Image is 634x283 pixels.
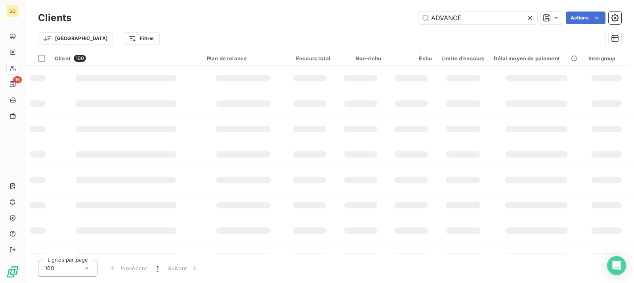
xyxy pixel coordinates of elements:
div: Encours total [289,55,330,62]
div: Plan de relance [207,55,280,62]
div: Non-échu [340,55,381,62]
span: Client [55,55,71,62]
input: Rechercher [418,12,537,24]
span: 100 [74,55,86,62]
div: Limite d’encours [441,55,484,62]
div: Délai moyen de paiement [494,55,579,62]
img: Logo LeanPay [6,266,19,278]
span: 1 [157,264,158,272]
button: Actions [566,12,605,24]
button: Filtrer [123,32,159,45]
div: SO [6,5,19,17]
h3: Clients [38,11,71,25]
span: 100 [45,264,54,272]
div: Échu [391,55,432,62]
div: Open Intercom Messenger [607,256,626,275]
span: 15 [13,76,22,83]
button: [GEOGRAPHIC_DATA] [38,32,113,45]
div: Intergroup [588,55,625,62]
button: 1 [152,260,163,277]
button: Précédent [104,260,152,277]
button: Suivant [163,260,203,277]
